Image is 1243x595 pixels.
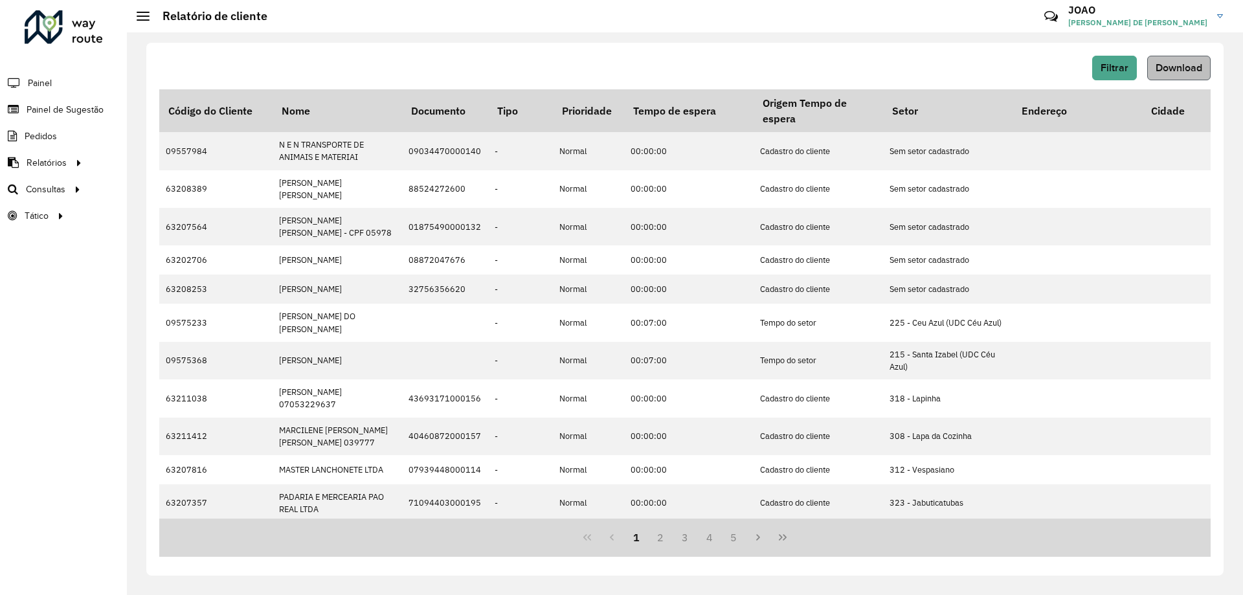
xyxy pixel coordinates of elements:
td: N E N TRANSPORTE DE ANIMAIS E MATERIAI [273,132,402,170]
td: 00:07:00 [624,304,754,341]
td: 00:00:00 [624,275,754,304]
button: Last Page [770,525,795,550]
td: 09575368 [159,342,273,379]
button: 2 [648,525,673,550]
td: - [488,304,553,341]
td: Sem setor cadastrado [883,275,1013,304]
td: 63211412 [159,418,273,455]
td: Sem setor cadastrado [883,170,1013,208]
td: 32756356620 [402,275,488,304]
td: 43693171000156 [402,379,488,417]
td: - [488,275,553,304]
td: 88524272600 [402,170,488,208]
button: 1 [624,525,649,550]
td: Cadastro do cliente [754,170,883,208]
td: 312 - Vespasiano [883,455,1013,484]
td: 07939448000114 [402,455,488,484]
button: Download [1147,56,1211,80]
td: 63207816 [159,455,273,484]
span: [PERSON_NAME] DE [PERSON_NAME] [1068,17,1207,28]
td: Cadastro do cliente [754,455,883,484]
td: Normal [553,275,624,304]
button: 3 [673,525,697,550]
td: PADARIA E MERCEARIA PAO REAL LTDA [273,484,402,522]
td: Cadastro do cliente [754,208,883,245]
td: 00:07:00 [624,342,754,379]
span: Painel [28,76,52,90]
td: Normal [553,304,624,341]
td: 00:00:00 [624,208,754,245]
button: Next Page [746,525,770,550]
td: Cadastro do cliente [754,484,883,522]
td: - [488,418,553,455]
h3: JOAO [1068,4,1207,16]
td: [PERSON_NAME] 07053229637 [273,379,402,417]
th: Origem Tempo de espera [754,89,883,132]
td: 09034470000140 [402,132,488,170]
td: Cadastro do cliente [754,379,883,417]
td: Cadastro do cliente [754,245,883,275]
td: [PERSON_NAME] DO [PERSON_NAME] [273,304,402,341]
span: Download [1156,62,1202,73]
td: - [488,342,553,379]
td: 00:00:00 [624,455,754,484]
td: 00:00:00 [624,484,754,522]
td: 00:00:00 [624,379,754,417]
span: Painel de Sugestão [27,103,104,117]
td: 323 - Jabuticatubas [883,484,1013,522]
td: Sem setor cadastrado [883,132,1013,170]
td: 225 - Ceu Azul (UDC Céu Azul) [883,304,1013,341]
h2: Relatório de cliente [150,9,267,23]
td: Sem setor cadastrado [883,208,1013,245]
button: Filtrar [1092,56,1137,80]
td: 215 - Santa Izabel (UDC Céu Azul) [883,342,1013,379]
td: MARCILENE [PERSON_NAME] [PERSON_NAME] 039777 [273,418,402,455]
td: [PERSON_NAME] [PERSON_NAME] [273,170,402,208]
td: 63208389 [159,170,273,208]
button: 5 [722,525,746,550]
td: 00:00:00 [624,132,754,170]
td: 63202706 [159,245,273,275]
td: Normal [553,455,624,484]
td: 00:00:00 [624,418,754,455]
td: 63208253 [159,275,273,304]
td: - [488,132,553,170]
td: 318 - Lapinha [883,379,1013,417]
th: Setor [883,89,1013,132]
td: [PERSON_NAME] [PERSON_NAME] - CPF 05978 [273,208,402,245]
span: Tático [25,209,49,223]
td: 63211038 [159,379,273,417]
td: - [488,245,553,275]
td: 08872047676 [402,245,488,275]
td: 63207564 [159,208,273,245]
td: 09575233 [159,304,273,341]
td: - [488,455,553,484]
td: MASTER LANCHONETE LTDA [273,455,402,484]
td: Tempo do setor [754,304,883,341]
td: 40460872000157 [402,418,488,455]
td: - [488,170,553,208]
td: [PERSON_NAME] [273,275,402,304]
td: - [488,484,553,522]
td: Sem setor cadastrado [883,245,1013,275]
td: 63207357 [159,484,273,522]
td: Normal [553,342,624,379]
th: Tempo de espera [624,89,754,132]
td: Normal [553,484,624,522]
td: [PERSON_NAME] [273,245,402,275]
td: - [488,379,553,417]
td: Normal [553,170,624,208]
th: Documento [402,89,488,132]
td: 71094403000195 [402,484,488,522]
td: 00:00:00 [624,245,754,275]
th: Tipo [488,89,553,132]
td: Cadastro do cliente [754,418,883,455]
td: 09557984 [159,132,273,170]
th: Prioridade [553,89,624,132]
td: - [488,208,553,245]
td: 01875490000132 [402,208,488,245]
th: Nome [273,89,402,132]
td: Normal [553,132,624,170]
td: Normal [553,418,624,455]
th: Código do Cliente [159,89,273,132]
